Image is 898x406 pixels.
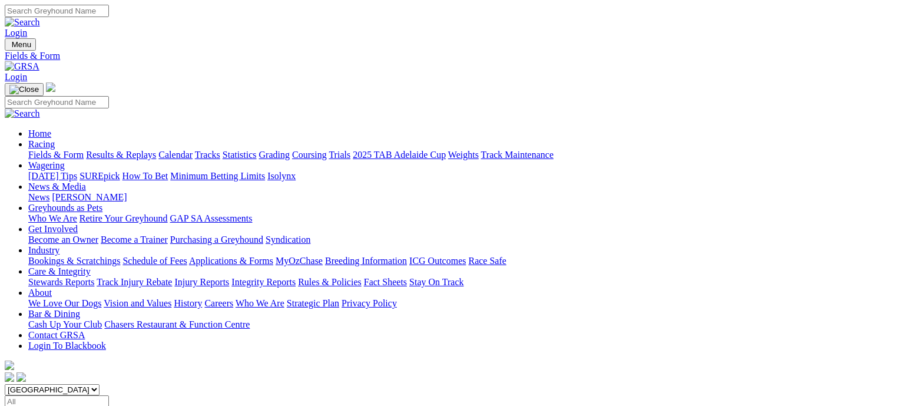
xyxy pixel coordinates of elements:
a: Cash Up Your Club [28,319,102,329]
a: ICG Outcomes [409,256,466,266]
a: Weights [448,150,479,160]
a: Coursing [292,150,327,160]
img: Search [5,17,40,28]
img: logo-grsa-white.png [5,361,14,370]
a: Trials [329,150,350,160]
a: News [28,192,49,202]
a: Rules & Policies [298,277,362,287]
a: Isolynx [267,171,296,181]
div: Racing [28,150,893,160]
a: [PERSON_NAME] [52,192,127,202]
div: Wagering [28,171,893,181]
a: Integrity Reports [231,277,296,287]
a: Applications & Forms [189,256,273,266]
a: SUREpick [79,171,120,181]
a: Careers [204,298,233,308]
a: Industry [28,245,59,255]
a: Purchasing a Greyhound [170,235,263,245]
div: Get Involved [28,235,893,245]
a: Bookings & Scratchings [28,256,120,266]
div: Greyhounds as Pets [28,213,893,224]
a: Become a Trainer [101,235,168,245]
a: Become an Owner [28,235,98,245]
a: Statistics [223,150,257,160]
img: Close [9,85,39,94]
a: Care & Integrity [28,266,91,276]
a: Login [5,72,27,82]
a: Get Involved [28,224,78,234]
img: twitter.svg [16,372,26,382]
a: Track Injury Rebate [97,277,172,287]
a: Greyhounds as Pets [28,203,102,213]
a: Contact GRSA [28,330,85,340]
a: Chasers Restaurant & Function Centre [104,319,250,329]
a: News & Media [28,181,86,192]
a: MyOzChase [276,256,323,266]
input: Search [5,5,109,17]
a: Login [5,28,27,38]
a: Stay On Track [409,277,463,287]
a: GAP SA Assessments [170,213,253,223]
img: logo-grsa-white.png [46,82,55,92]
a: Fields & Form [28,150,84,160]
a: Minimum Betting Limits [170,171,265,181]
a: Injury Reports [174,277,229,287]
div: News & Media [28,192,893,203]
div: Industry [28,256,893,266]
button: Toggle navigation [5,38,36,51]
a: Stewards Reports [28,277,94,287]
a: Who We Are [236,298,284,308]
a: Syndication [266,235,310,245]
span: Menu [12,40,31,49]
a: Racing [28,139,55,149]
a: Bar & Dining [28,309,80,319]
a: Tracks [195,150,220,160]
img: Search [5,108,40,119]
a: Fact Sheets [364,277,407,287]
a: Privacy Policy [342,298,397,308]
a: Results & Replays [86,150,156,160]
a: 2025 TAB Adelaide Cup [353,150,446,160]
a: Grading [259,150,290,160]
a: Race Safe [468,256,506,266]
a: Login To Blackbook [28,341,106,351]
a: About [28,288,52,298]
img: facebook.svg [5,372,14,382]
a: Strategic Plan [287,298,339,308]
a: History [174,298,202,308]
a: Wagering [28,160,65,170]
button: Toggle navigation [5,83,44,96]
a: Calendar [158,150,193,160]
a: Track Maintenance [481,150,554,160]
a: Retire Your Greyhound [79,213,168,223]
a: Home [28,128,51,138]
a: Breeding Information [325,256,407,266]
a: How To Bet [122,171,168,181]
div: Care & Integrity [28,277,893,288]
div: About [28,298,893,309]
a: Fields & Form [5,51,893,61]
div: Bar & Dining [28,319,893,330]
img: GRSA [5,61,39,72]
input: Search [5,96,109,108]
a: Who We Are [28,213,77,223]
a: We Love Our Dogs [28,298,101,308]
a: Schedule of Fees [122,256,187,266]
a: [DATE] Tips [28,171,77,181]
a: Vision and Values [104,298,171,308]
